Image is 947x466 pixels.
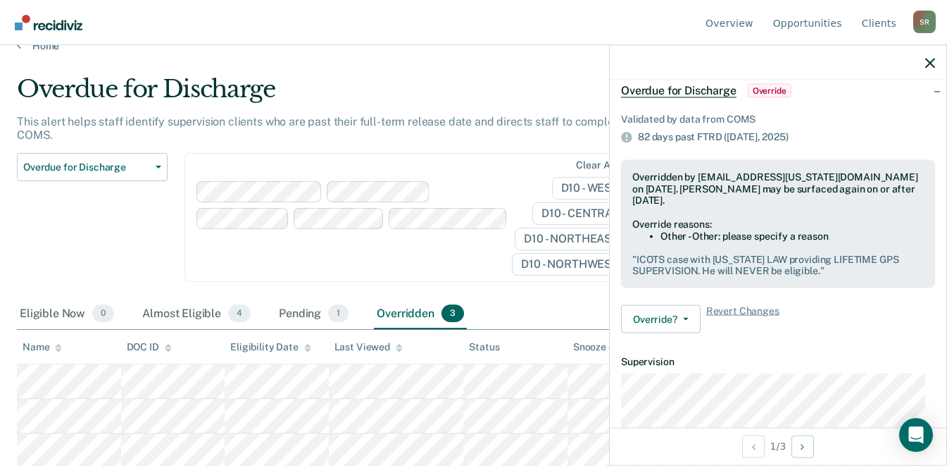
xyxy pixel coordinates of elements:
[762,130,788,142] span: 2025)
[230,341,311,353] div: Eligibility Date
[621,113,935,125] div: Validated by data from COMS
[621,83,736,97] span: Overdue for Discharge
[23,341,62,353] div: Name
[632,218,924,230] div: Override reasons:
[610,68,946,113] div: Overdue for DischargeOverride
[17,115,709,142] p: This alert helps staff identify supervision clients who are past their full-term release date and...
[334,341,403,353] div: Last Viewed
[913,11,936,33] div: S R
[15,15,82,30] img: Recidiviz
[576,159,636,171] div: Clear agents
[374,299,467,330] div: Overridden
[512,253,639,276] span: D10 - NORTHWEST
[621,356,935,368] dt: Supervision
[228,305,251,323] span: 4
[791,435,814,458] button: Next Opportunity
[17,39,930,52] a: Home
[552,177,639,200] span: D10 - WEST
[706,305,779,333] span: Revert Changes
[469,341,499,353] div: Status
[610,427,946,465] div: 1 / 3
[127,341,172,353] div: DOC ID
[621,305,701,333] button: Override?
[17,299,117,330] div: Eligible Now
[573,341,653,353] div: Snooze ends in
[23,161,150,173] span: Overdue for Discharge
[328,305,349,323] span: 1
[748,83,791,97] span: Override
[660,230,924,242] li: Other - Other: please specify a reason
[139,299,253,330] div: Almost Eligible
[913,11,936,33] button: Profile dropdown button
[532,202,639,225] span: D10 - CENTRAL
[17,75,727,115] div: Overdue for Discharge
[899,418,933,452] div: Open Intercom Messenger
[441,305,464,323] span: 3
[638,130,935,142] div: 82 days past FTRD ([DATE],
[742,435,765,458] button: Previous Opportunity
[92,305,114,323] span: 0
[632,253,924,277] pre: " ICOTS case with [US_STATE] LAW providing LIFETIME GPS SUPERVISION. He will NEVER be eligible. "
[632,171,924,206] div: Overridden by [EMAIL_ADDRESS][US_STATE][DOMAIN_NAME] on [DATE]. [PERSON_NAME] may be surfaced aga...
[515,228,639,250] span: D10 - NORTHEAST
[276,299,351,330] div: Pending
